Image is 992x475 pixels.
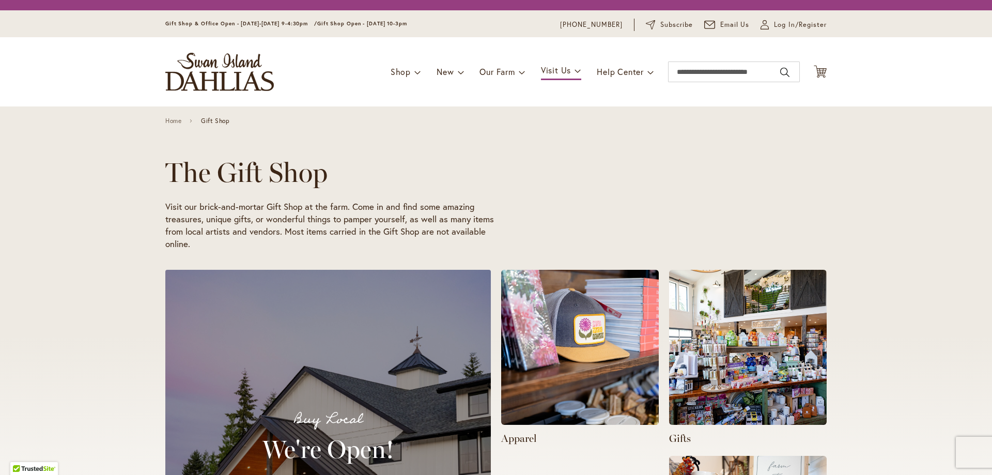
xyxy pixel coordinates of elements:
[165,201,501,250] p: Visit our brick-and-mortar Gift Shop at the farm. Come in and find some amazing treasures, unique...
[178,409,478,431] p: Buy Local
[201,117,229,125] span: Gift Shop
[597,66,644,77] span: Help Center
[780,64,789,81] button: Search
[774,20,827,30] span: Log In/Register
[165,53,274,91] a: store logo
[660,20,693,30] span: Subscribe
[317,20,407,27] span: Gift Shop Open - [DATE] 10-3pm
[761,20,827,30] a: Log In/Register
[178,435,478,464] h2: We're Open!
[646,20,693,30] a: Subscribe
[501,270,659,425] img: springgiftshop-74-scaled-1.jpg
[560,20,623,30] a: [PHONE_NUMBER]
[391,66,411,77] span: Shop
[541,65,571,75] span: Visit Us
[669,431,827,446] p: Gifts
[165,157,797,188] h1: The Gift Shop
[165,117,181,125] a: Home
[720,20,750,30] span: Email Us
[669,270,827,425] img: springgiftshop-128.jpg
[704,20,750,30] a: Email Us
[479,66,515,77] span: Our Farm
[437,66,454,77] span: New
[501,431,659,446] p: Apparel
[165,20,317,27] span: Gift Shop & Office Open - [DATE]-[DATE] 9-4:30pm /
